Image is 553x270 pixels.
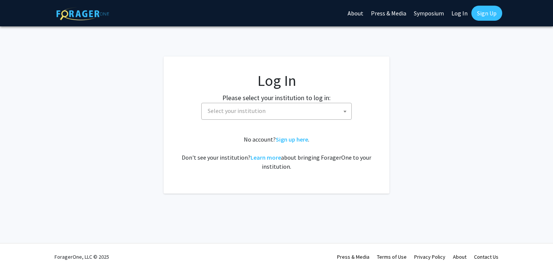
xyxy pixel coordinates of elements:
div: No account? . Don't see your institution? about bringing ForagerOne to your institution. [179,135,374,171]
span: Select your institution [201,103,352,120]
a: Press & Media [337,253,369,260]
a: Contact Us [474,253,498,260]
div: ForagerOne, LLC © 2025 [55,244,109,270]
a: Privacy Policy [414,253,445,260]
a: Sign Up [471,6,502,21]
img: ForagerOne Logo [56,7,109,20]
h1: Log In [179,72,374,90]
span: Select your institution [205,103,351,119]
a: About [453,253,466,260]
a: Sign up here [276,136,308,143]
a: Learn more about bringing ForagerOne to your institution [251,154,281,161]
label: Please select your institution to log in: [222,93,331,103]
a: Terms of Use [377,253,407,260]
span: Select your institution [208,107,266,114]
